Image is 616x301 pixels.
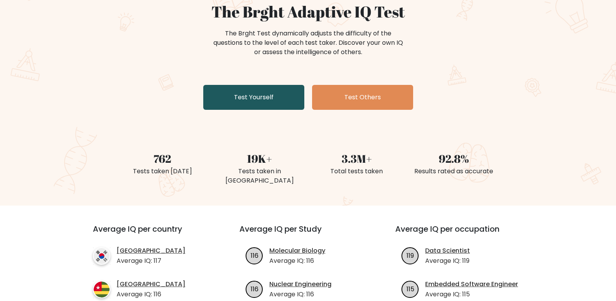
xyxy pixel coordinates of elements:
[119,2,498,21] h1: The Brght Adaptive IQ Test
[117,256,185,266] p: Average IQ: 117
[312,85,413,110] a: Test Others
[216,167,304,185] div: Tests taken in [GEOGRAPHIC_DATA]
[211,29,405,57] div: The Brght Test dynamically adjusts the difficulty of the questions to the level of each test take...
[425,256,470,266] p: Average IQ: 119
[93,224,211,243] h3: Average IQ per country
[117,246,185,255] a: [GEOGRAPHIC_DATA]
[119,150,206,167] div: 762
[410,167,498,176] div: Results rated as accurate
[203,85,304,110] a: Test Yourself
[117,290,185,299] p: Average IQ: 116
[251,251,258,260] text: 116
[410,150,498,167] div: 92.8%
[313,150,401,167] div: 3.3M+
[425,246,470,255] a: Data Scientist
[216,150,304,167] div: 19K+
[407,284,414,293] text: 115
[269,290,332,299] p: Average IQ: 116
[93,247,110,265] img: country
[395,224,532,243] h3: Average IQ per occupation
[313,167,401,176] div: Total tests taken
[117,280,185,289] a: [GEOGRAPHIC_DATA]
[425,290,518,299] p: Average IQ: 115
[251,284,258,293] text: 116
[269,280,332,289] a: Nuclear Engineering
[269,246,325,255] a: Molecular Biology
[407,251,414,260] text: 119
[425,280,518,289] a: Embedded Software Engineer
[119,167,206,176] div: Tests taken [DATE]
[269,256,325,266] p: Average IQ: 116
[239,224,377,243] h3: Average IQ per Study
[93,281,110,298] img: country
